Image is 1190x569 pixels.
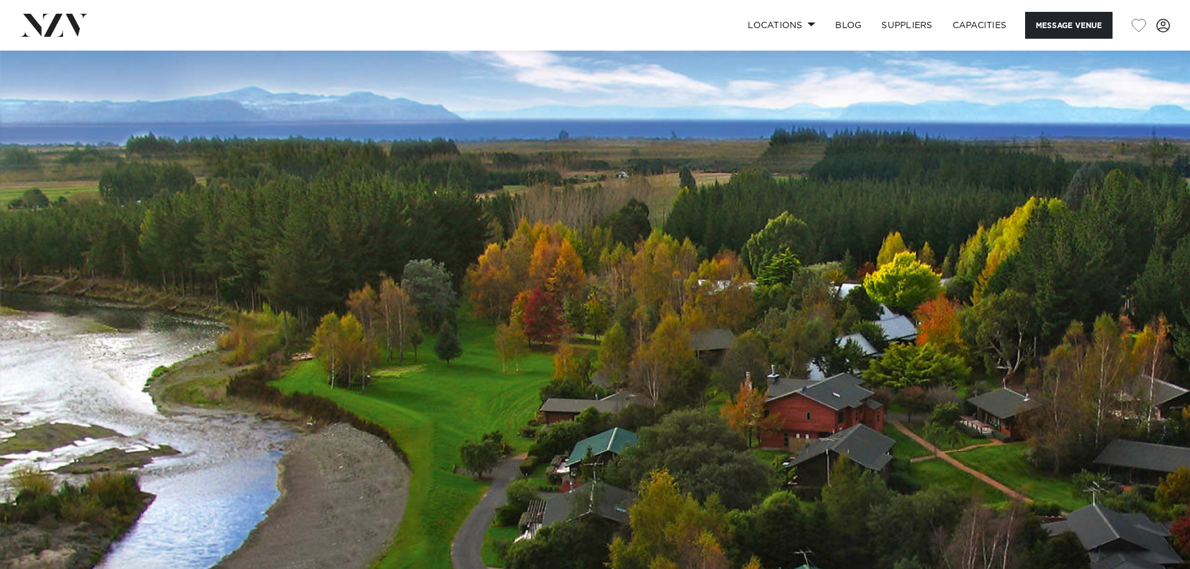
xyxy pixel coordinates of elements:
a: Capacities [943,12,1017,39]
a: Locations [738,12,825,39]
img: nzv-logo.png [20,14,88,36]
button: Message Venue [1025,12,1113,39]
a: SUPPLIERS [871,12,942,39]
a: BLOG [825,12,871,39]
